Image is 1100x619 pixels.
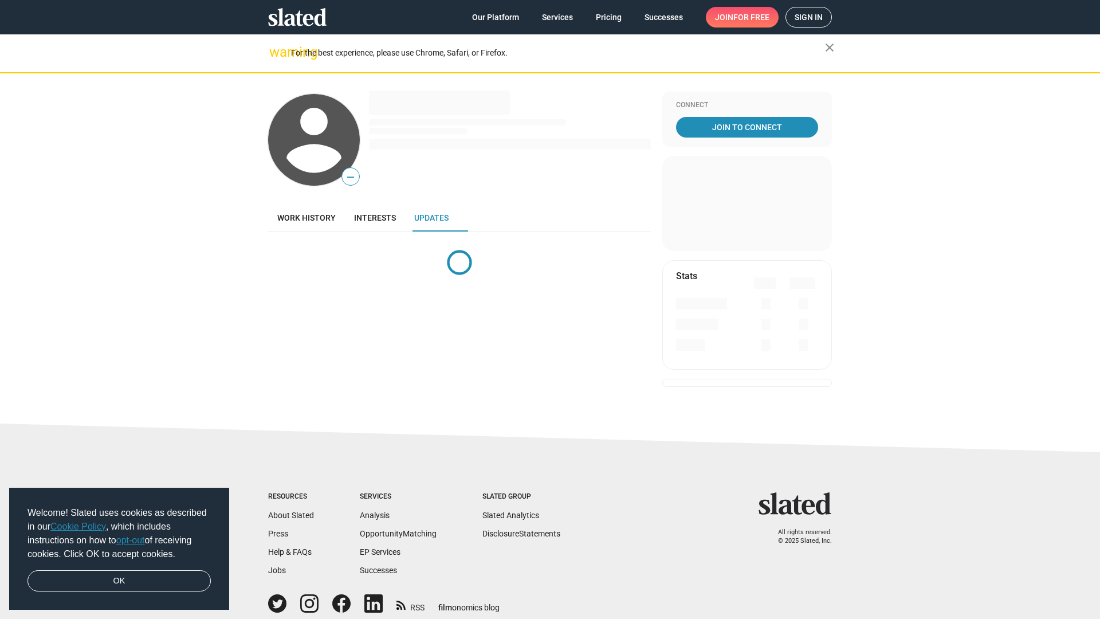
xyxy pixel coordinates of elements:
span: Sign in [795,7,823,27]
a: Pricing [587,7,631,28]
span: Interests [354,213,396,222]
a: Services [533,7,582,28]
a: Successes [635,7,692,28]
p: All rights reserved. © 2025 Slated, Inc. [766,528,832,545]
span: Updates [414,213,449,222]
a: EP Services [360,547,400,557]
span: Welcome! Slated uses cookies as described in our , which includes instructions on how to of recei... [27,506,211,561]
a: RSS [396,596,425,613]
a: Successes [360,566,397,575]
a: Slated Analytics [482,511,539,520]
span: Successes [645,7,683,28]
a: Join To Connect [676,117,818,138]
a: Help & FAQs [268,547,312,557]
div: Connect [676,101,818,110]
mat-icon: close [823,41,836,54]
a: Joinfor free [706,7,779,28]
span: Services [542,7,573,28]
a: Press [268,529,288,538]
span: Our Platform [472,7,519,28]
a: Jobs [268,566,286,575]
span: Pricing [596,7,622,28]
mat-card-title: Stats [676,270,697,282]
div: Services [360,492,437,502]
a: Cookie Policy [50,522,106,531]
a: Updates [405,204,458,232]
a: OpportunityMatching [360,529,437,538]
a: Analysis [360,511,390,520]
span: Work history [277,213,336,222]
a: Work history [268,204,345,232]
a: dismiss cookie message [27,570,211,592]
div: Resources [268,492,314,502]
span: for free [733,7,769,28]
div: For the best experience, please use Chrome, Safari, or Firefox. [291,45,825,61]
span: Join [715,7,769,28]
span: Join To Connect [678,117,816,138]
a: DisclosureStatements [482,529,560,538]
mat-icon: warning [269,45,283,59]
a: Interests [345,204,405,232]
div: Slated Group [482,492,560,502]
span: film [438,603,452,612]
a: filmonomics blog [438,593,500,613]
a: About Slated [268,511,314,520]
div: cookieconsent [9,488,229,610]
a: Sign in [785,7,832,28]
a: opt-out [116,535,145,545]
a: Our Platform [463,7,528,28]
span: — [342,170,359,185]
